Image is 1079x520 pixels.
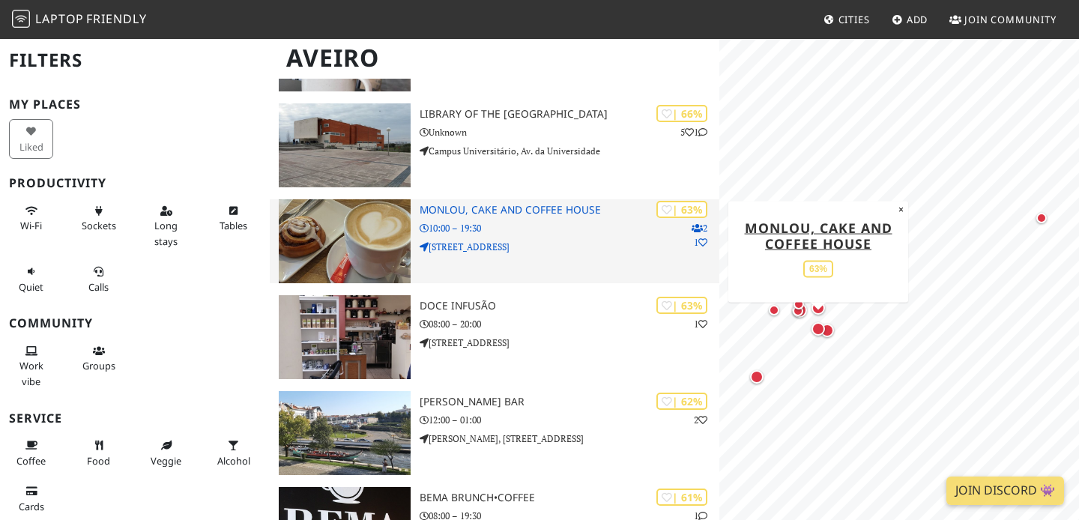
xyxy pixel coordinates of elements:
[151,454,181,468] span: Veggie
[211,433,256,473] button: Alcohol
[270,103,719,187] a: Library of the University of Aveiro | 66% 51 Library of the [GEOGRAPHIC_DATA] Unknown Campus Univ...
[797,285,815,303] div: Map marker
[279,103,411,187] img: Library of the University of Aveiro
[9,411,261,426] h3: Service
[907,13,928,26] span: Add
[20,219,42,232] span: Stable Wi-Fi
[656,297,707,314] div: | 63%
[420,396,719,408] h3: [PERSON_NAME] Bar
[270,295,719,379] a: Doce Infusão | 63% 1 Doce Infusão 08:00 – 20:00 [STREET_ADDRESS]
[76,433,121,473] button: Food
[76,199,121,238] button: Sockets
[765,301,783,319] div: Map marker
[789,300,810,321] div: Map marker
[144,433,188,473] button: Veggie
[817,6,876,33] a: Cities
[279,199,411,283] img: Monlou, Cake and Coffee House
[9,97,261,112] h3: My Places
[694,413,707,427] p: 2
[9,479,53,519] button: Cards
[420,240,719,254] p: [STREET_ADDRESS]
[838,13,870,26] span: Cities
[76,339,121,378] button: Groups
[217,454,250,468] span: Alcohol
[19,280,43,294] span: Quiet
[894,201,908,217] button: Close popup
[692,221,707,250] p: 2 1
[798,287,816,305] div: Map marker
[279,295,411,379] img: Doce Infusão
[964,13,1057,26] span: Join Community
[809,319,828,339] div: Map marker
[790,295,808,313] div: Map marker
[9,433,53,473] button: Coffee
[9,37,261,83] h2: Filters
[420,413,719,427] p: 12:00 – 01:00
[12,7,147,33] a: LaptopFriendly LaptopFriendly
[270,199,719,283] a: Monlou, Cake and Coffee House | 63% 21 Monlou, Cake and Coffee House 10:00 – 19:30 [STREET_ADDRESS]
[420,204,719,217] h3: Monlou, Cake and Coffee House
[87,454,110,468] span: Food
[656,105,707,122] div: | 66%
[220,219,247,232] span: Work-friendly tables
[656,201,707,218] div: | 63%
[9,199,53,238] button: Wi-Fi
[1033,209,1051,227] div: Map marker
[35,10,84,27] span: Laptop
[12,10,30,28] img: LaptopFriendly
[745,218,892,252] a: Monlou, Cake and Coffee House
[279,391,411,475] img: Maria Lounge Bar
[86,10,146,27] span: Friendly
[809,298,828,318] div: Map marker
[747,367,767,387] div: Map marker
[9,316,261,330] h3: Community
[656,489,707,506] div: | 61%
[694,317,707,331] p: 1
[154,219,178,247] span: Long stays
[82,359,115,372] span: Group tables
[943,6,1063,33] a: Join Community
[420,125,719,139] p: Unknown
[19,500,44,513] span: Credit cards
[420,300,719,312] h3: Doce Infusão
[144,199,188,253] button: Long stays
[420,492,719,504] h3: BEMA brunch•coffee
[886,6,934,33] a: Add
[803,260,833,277] div: 63%
[420,221,719,235] p: 10:00 – 19:30
[680,125,707,139] p: 5 1
[16,454,46,468] span: Coffee
[9,339,53,393] button: Work vibe
[817,321,837,340] div: Map marker
[76,259,121,299] button: Calls
[789,302,807,320] div: Map marker
[88,280,109,294] span: Video/audio calls
[211,199,256,238] button: Tables
[420,336,719,350] p: [STREET_ADDRESS]
[420,108,719,121] h3: Library of the [GEOGRAPHIC_DATA]
[656,393,707,410] div: | 62%
[82,219,116,232] span: Power sockets
[420,144,719,158] p: Campus Universitário, Av. da Universidade
[420,432,719,446] p: [PERSON_NAME], [STREET_ADDRESS]
[270,391,719,475] a: Maria Lounge Bar | 62% 2 [PERSON_NAME] Bar 12:00 – 01:00 [PERSON_NAME], [STREET_ADDRESS]
[274,37,716,79] h1: Aveiro
[420,317,719,331] p: 08:00 – 20:00
[9,176,261,190] h3: Productivity
[9,259,53,299] button: Quiet
[19,359,43,387] span: People working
